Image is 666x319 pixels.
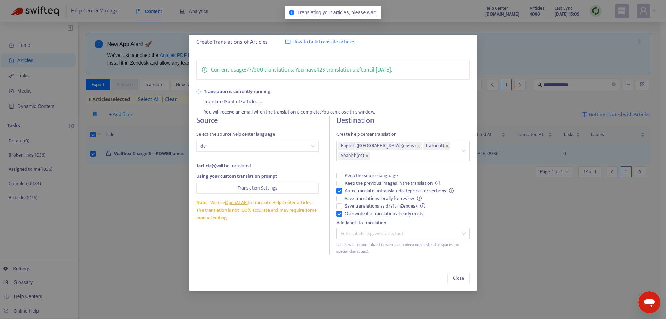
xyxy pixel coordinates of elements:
[285,39,291,45] img: image-link
[204,88,470,95] strong: Translation is currently running
[420,203,425,208] span: info-circle
[449,188,454,193] span: info-circle
[336,131,469,138] span: Create help center translation
[196,199,319,222] div: We use to translate Help Center articles. The translation is not 100% accurate and may require so...
[341,142,416,150] span: English ([GEOGRAPHIC_DATA]) ( en-us )
[365,154,369,158] span: close
[196,38,469,47] div: Create Translations of Articles
[292,38,355,46] span: How to bulk translate articles
[336,242,469,255] div: Labels will be normalized (lowercase, underscores instead of spaces, no special characters).
[342,195,425,202] span: Save translations locally for review
[196,173,319,180] div: Using your custom translation prompt
[200,141,315,151] span: de
[435,181,440,185] span: info-circle
[211,66,392,74] p: Current usage: 77 / 500 translations . You have 423 translations left until [DATE] .
[204,106,470,116] div: You will receive an email when the translation is complete. You can close this window.
[196,131,319,138] span: Select the source help center language
[342,172,401,179] span: Keep the source language
[196,183,319,194] button: Translation Settings
[196,162,319,170] div: will be translated
[342,210,426,218] span: Overwrite if a translation already exists
[238,184,277,192] span: Translation Settings
[196,116,319,125] h4: Source
[342,187,456,195] span: Auto-translate untranslated categories or sections
[336,116,469,125] h4: Destination
[196,199,207,207] span: Note:
[342,202,428,210] span: Save translations as draft in Zendesk
[417,144,420,148] span: close
[426,142,444,150] span: Italian ( it )
[202,66,207,73] span: info-circle
[336,219,469,227] div: Add labels to translation
[447,273,470,284] button: Close
[341,152,364,160] span: Spanish ( es )
[225,199,248,207] a: OpenAI API
[638,291,660,313] iframe: Schaltfläche zum Öffnen des Messaging-Fensters
[342,179,443,187] span: Keep the previous images in the translation
[285,38,355,46] a: How to bulk translate articles
[196,162,216,170] strong: 1 article(s)
[297,10,377,15] span: Translating your articles, please wait.
[204,95,470,106] div: Translated 3 out of 3 articles ...
[445,144,449,148] span: close
[417,196,422,201] span: info-circle
[453,275,464,282] span: Close
[289,10,294,15] span: info-circle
